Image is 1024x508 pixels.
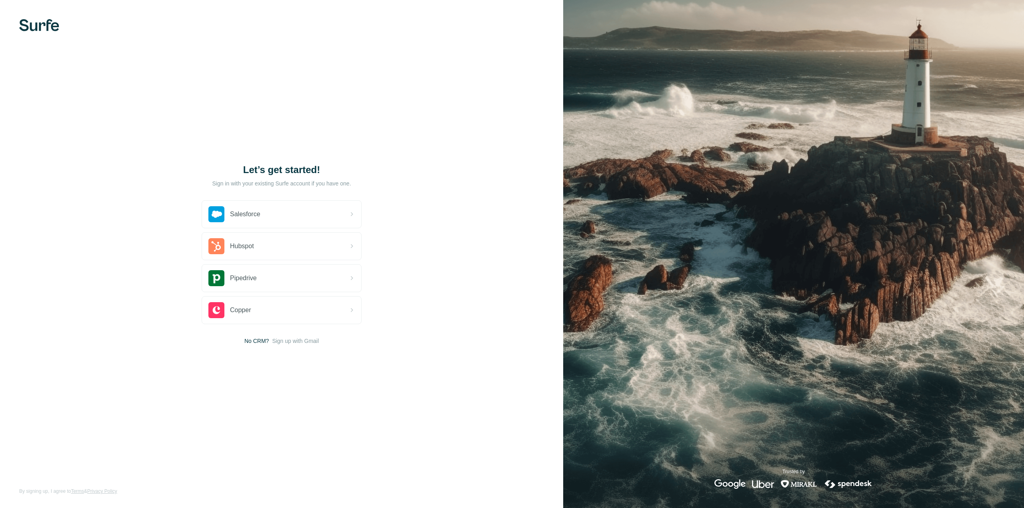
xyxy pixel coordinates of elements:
[208,238,224,254] img: hubspot's logo
[230,241,254,251] span: Hubspot
[87,488,117,494] a: Privacy Policy
[780,479,817,489] img: mirakl's logo
[782,468,805,475] p: Trusted by
[202,163,362,176] h1: Let’s get started!
[208,302,224,318] img: copper's logo
[752,479,774,489] img: uber's logo
[208,206,224,222] img: salesforce's logo
[212,179,351,187] p: Sign in with your existing Surfe account if you have one.
[208,270,224,286] img: pipedrive's logo
[230,273,257,283] span: Pipedrive
[19,19,59,31] img: Surfe's logo
[824,479,873,489] img: spendesk's logo
[272,337,319,345] button: Sign up with Gmail
[714,479,746,489] img: google's logo
[244,337,269,345] span: No CRM?
[71,488,84,494] a: Terms
[19,488,117,495] span: By signing up, I agree to &
[230,305,251,315] span: Copper
[230,209,260,219] span: Salesforce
